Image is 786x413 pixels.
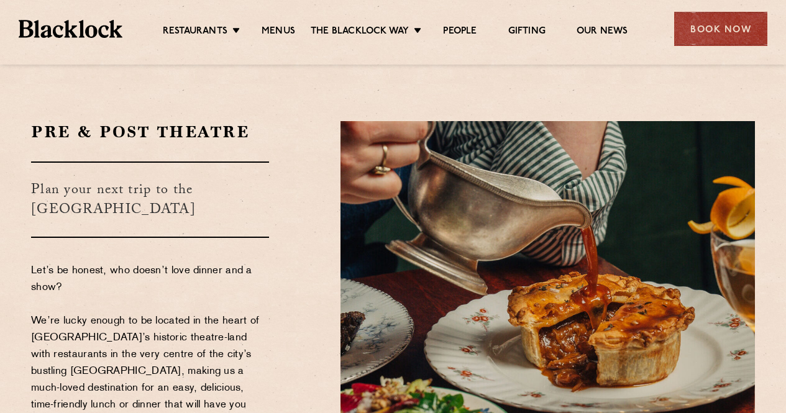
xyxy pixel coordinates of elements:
[31,161,269,238] h3: Plan your next trip to the [GEOGRAPHIC_DATA]
[577,25,628,39] a: Our News
[674,12,767,46] div: Book Now
[262,25,295,39] a: Menus
[508,25,546,39] a: Gifting
[163,25,227,39] a: Restaurants
[31,121,269,143] h2: Pre & Post Theatre
[19,20,122,37] img: BL_Textured_Logo-footer-cropped.svg
[311,25,409,39] a: The Blacklock Way
[443,25,477,39] a: People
